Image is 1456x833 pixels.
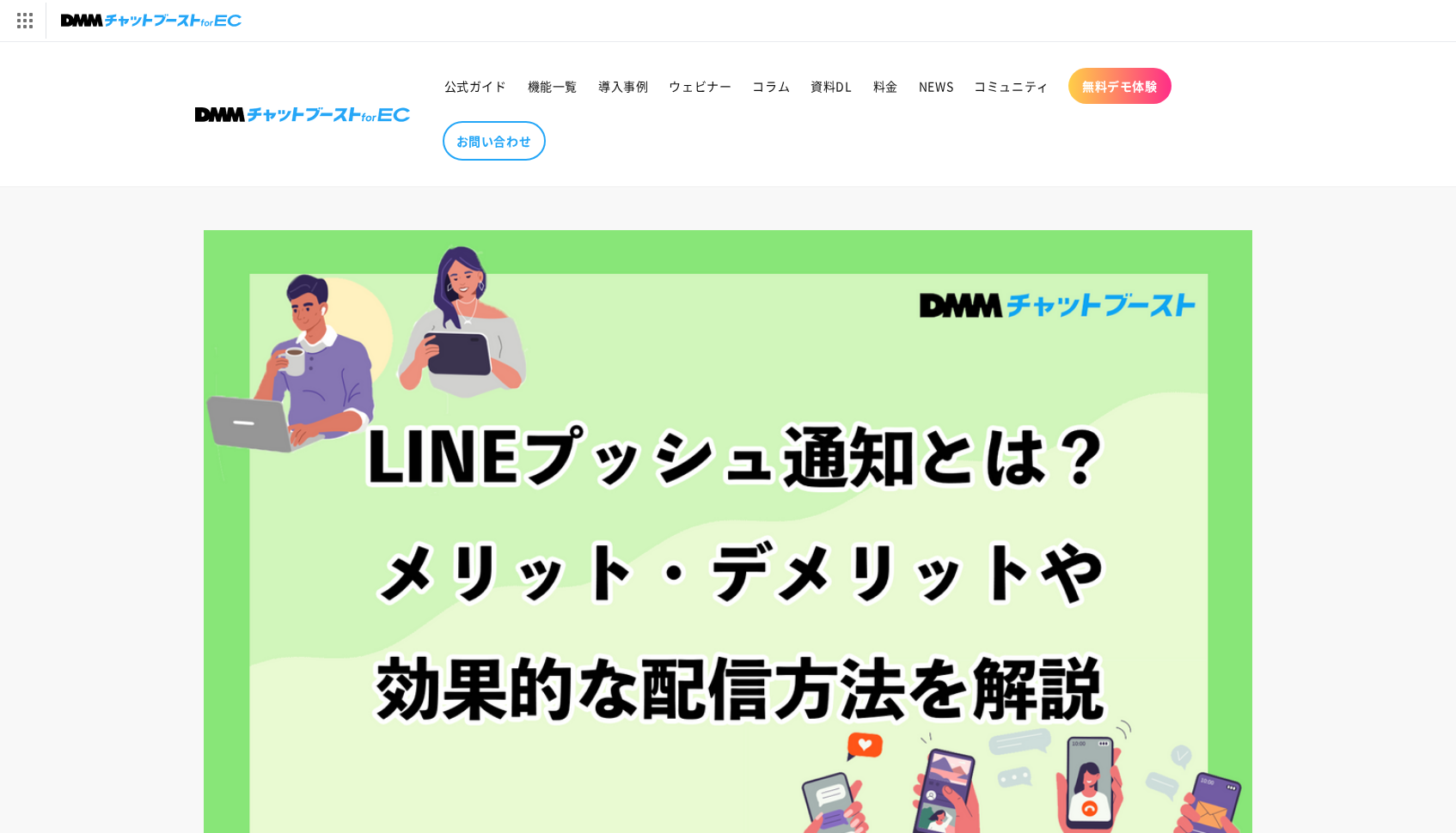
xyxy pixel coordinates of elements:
a: 導入事例 [588,68,658,104]
span: NEWS [919,78,953,94]
a: コミュニティ [964,68,1060,104]
a: 資料DL [800,68,862,104]
a: お問い合わせ [443,121,546,161]
img: チャットブーストforEC [61,9,242,33]
span: 資料DL [811,78,852,94]
span: ウェビナー [669,78,731,94]
span: 公式ガイド [444,78,507,94]
img: サービス [3,3,46,39]
a: 機能一覧 [517,68,588,104]
a: NEWS [908,68,964,104]
span: 料金 [873,78,898,94]
img: 株式会社DMM Boost [195,107,410,122]
a: 無料デモ体験 [1068,68,1172,104]
span: 導入事例 [598,78,648,94]
span: コラム [752,78,790,94]
span: 無料デモ体験 [1082,78,1158,94]
span: お問い合わせ [456,133,532,149]
a: ウェビナー [658,68,742,104]
a: 料金 [863,68,908,104]
span: コミュニティ [974,78,1049,94]
span: 機能一覧 [528,78,578,94]
a: 公式ガイド [434,68,517,104]
a: コラム [742,68,800,104]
